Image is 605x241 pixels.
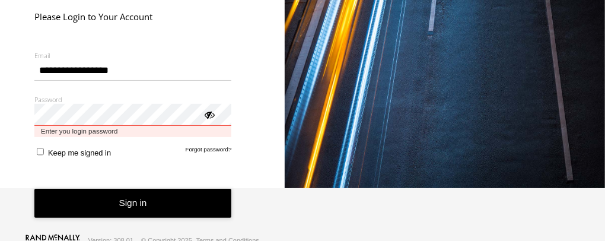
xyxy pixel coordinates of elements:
[34,189,232,218] button: Sign in
[34,95,232,104] label: Password
[203,108,215,120] div: ViewPassword
[34,51,232,60] label: Email
[186,146,232,157] a: Forgot password?
[37,148,44,156] input: Keep me signed in
[34,11,232,23] h2: Please Login to Your Account
[34,126,232,137] span: Enter you login password
[48,148,111,157] span: Keep me signed in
